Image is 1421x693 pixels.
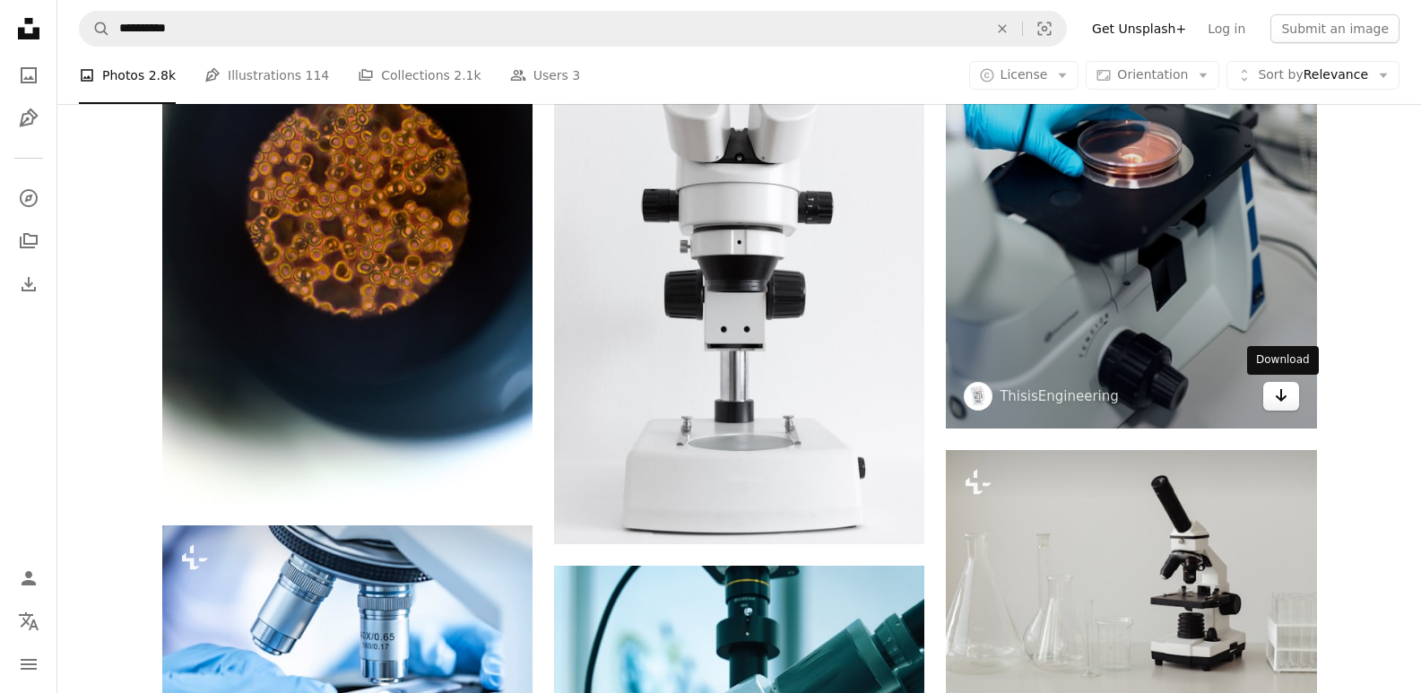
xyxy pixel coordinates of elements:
[1117,67,1188,82] span: Orientation
[11,560,47,596] a: Log in / Sign up
[1258,66,1368,84] span: Relevance
[983,12,1022,46] button: Clear
[510,47,581,104] a: Users 3
[946,565,1316,581] a: a microscope sitting on top of a table
[11,266,47,302] a: Download History
[80,12,110,46] button: Search Unsplash
[1000,387,1119,405] a: ThisisEngineering
[946,142,1316,158] a: blue and black vinyl record
[11,57,47,93] a: Photos
[1081,14,1197,43] a: Get Unsplash+
[358,47,481,104] a: Collections 2.1k
[1258,67,1303,82] span: Sort by
[1226,61,1399,90] button: Sort byRelevance
[1001,67,1048,82] span: License
[1270,14,1399,43] button: Submit an image
[162,640,533,656] a: Researchers working with microscopes Wearing blue gloves
[11,11,47,50] a: Home — Unsplash
[1263,382,1299,411] a: Download
[554,258,924,274] a: white and black microscope on white surface
[79,11,1067,47] form: Find visuals sitewide
[11,223,47,259] a: Collections
[1197,14,1256,43] a: Log in
[11,180,47,216] a: Explore
[11,603,47,639] button: Language
[454,65,481,85] span: 2.1k
[11,100,47,136] a: Illustrations
[204,47,329,104] a: Illustrations 114
[162,217,533,233] a: brown and black round beads
[969,61,1079,90] button: License
[11,646,47,682] button: Menu
[1023,12,1066,46] button: Visual search
[572,65,580,85] span: 3
[306,65,330,85] span: 114
[964,382,992,411] img: Go to ThisisEngineering's profile
[1086,61,1219,90] button: Orientation
[1247,346,1319,375] div: Download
